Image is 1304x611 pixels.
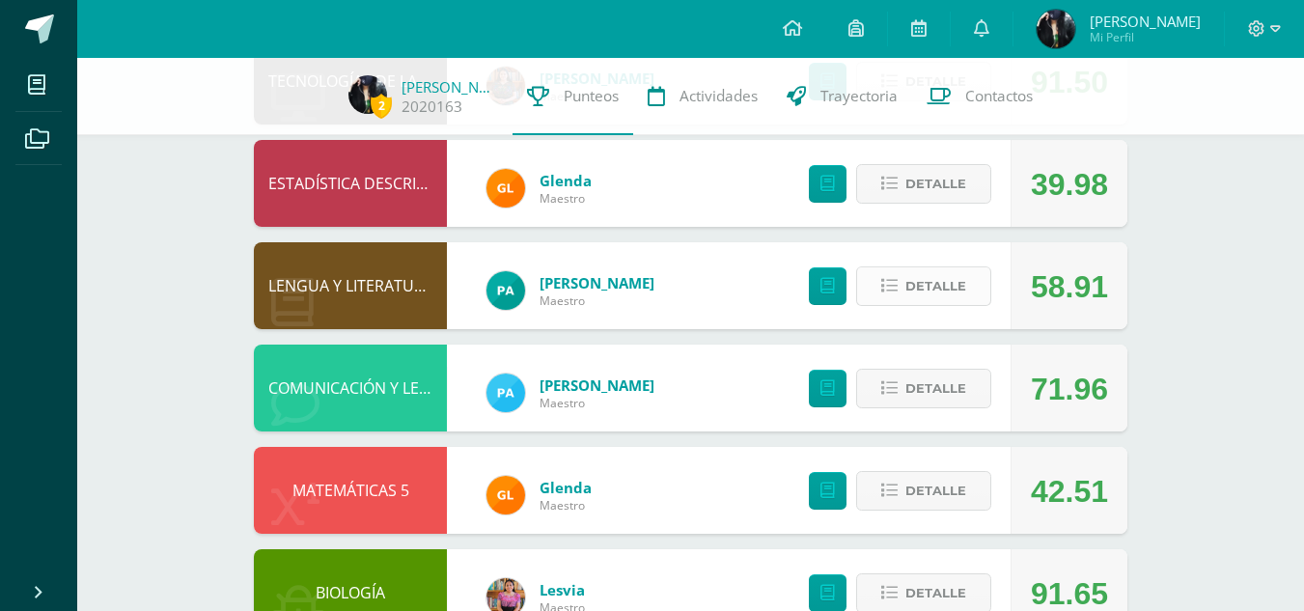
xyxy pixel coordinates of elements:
a: Contactos [912,58,1047,135]
div: 42.51 [1031,448,1108,535]
span: Maestro [540,395,654,411]
button: Detalle [856,266,991,306]
a: Lesvia [540,580,585,599]
span: 2 [371,94,392,118]
img: 60db0f91bbcf37e9f896dc4a507d05ee.png [1037,10,1075,48]
span: Mi Perfil [1090,29,1201,45]
a: Actividades [633,58,772,135]
img: 7115e4ef1502d82e30f2a52f7cb22b3f.png [486,169,525,208]
button: Detalle [856,369,991,408]
span: Detalle [905,371,966,406]
button: Detalle [856,471,991,511]
div: 39.98 [1031,141,1108,228]
a: Trayectoria [772,58,912,135]
a: [PERSON_NAME] [540,375,654,395]
div: MATEMÁTICAS 5 [254,447,447,534]
div: 58.91 [1031,243,1108,330]
span: Contactos [965,86,1033,106]
a: [PERSON_NAME] [540,273,654,292]
span: Detalle [905,575,966,611]
button: Detalle [856,164,991,204]
span: Detalle [905,473,966,509]
span: Detalle [905,268,966,304]
span: Punteos [564,86,619,106]
span: Trayectoria [820,86,898,106]
a: [PERSON_NAME] [402,77,498,97]
div: 71.96 [1031,346,1108,432]
div: COMUNICACIÓN Y LENGUAJE L3 (INGLÉS) [254,345,447,431]
a: Glenda [540,478,592,497]
img: 4d02e55cc8043f0aab29493a7075c5f8.png [486,374,525,412]
a: 2020163 [402,97,462,117]
span: Maestro [540,497,592,514]
img: 60db0f91bbcf37e9f896dc4a507d05ee.png [348,75,387,114]
a: Glenda [540,171,592,190]
span: Detalle [905,166,966,202]
img: 53dbe22d98c82c2b31f74347440a2e81.png [486,271,525,310]
img: 7115e4ef1502d82e30f2a52f7cb22b3f.png [486,476,525,514]
span: [PERSON_NAME] [1090,12,1201,31]
a: Punteos [513,58,633,135]
span: Maestro [540,190,592,207]
span: Maestro [540,292,654,309]
div: ESTADÍSTICA DESCRIPTIVA [254,140,447,227]
div: LENGUA Y LITERATURA 5 [254,242,447,329]
span: Actividades [680,86,758,106]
